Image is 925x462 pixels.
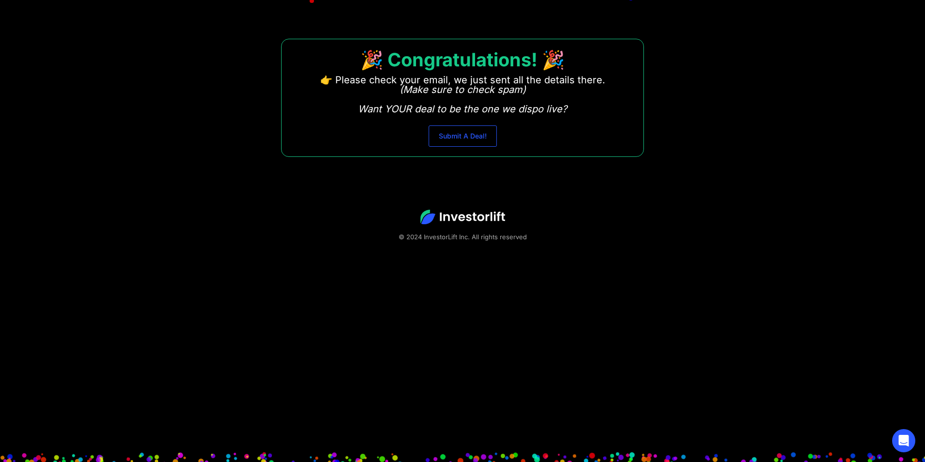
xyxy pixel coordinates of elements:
[358,84,567,115] em: (Make sure to check spam) Want YOUR deal to be the one we dispo live?
[360,48,565,71] strong: 🎉 Congratulations! 🎉
[320,75,605,114] p: 👉 Please check your email, we just sent all the details there. ‍
[34,232,891,242] div: © 2024 InvestorLift Inc. All rights reserved
[429,125,497,147] a: Submit A Deal!
[892,429,915,452] div: Open Intercom Messenger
